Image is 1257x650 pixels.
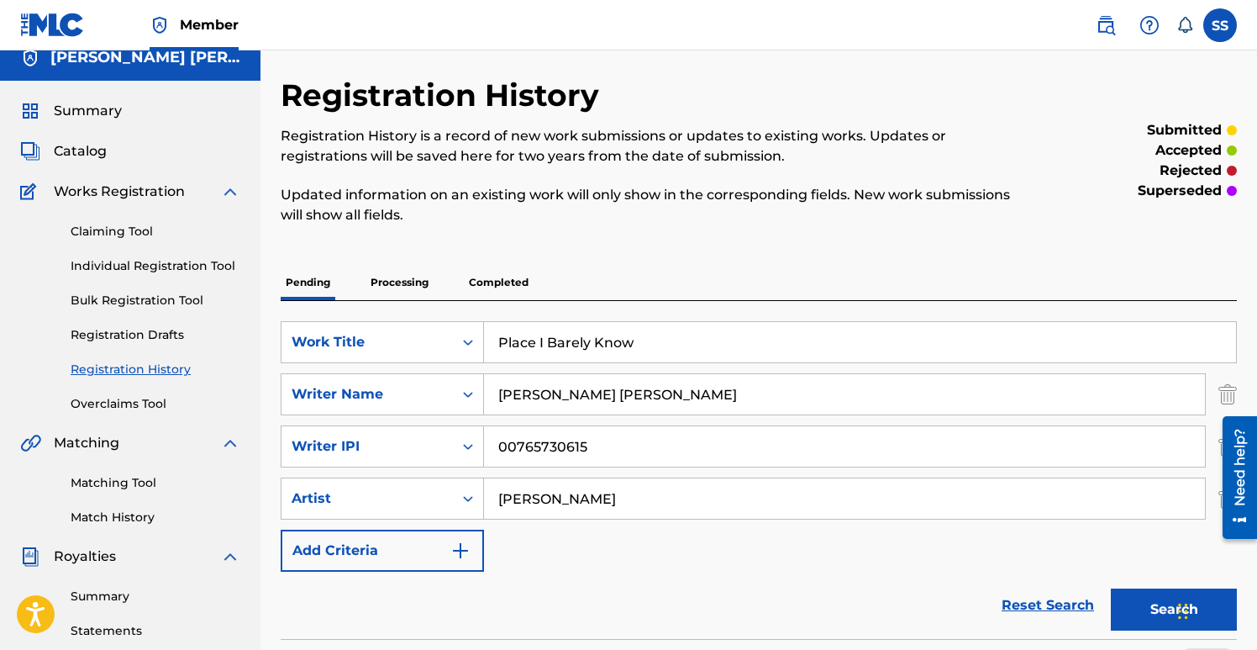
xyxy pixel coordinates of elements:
img: 9d2ae6d4665cec9f34b9.svg [450,541,471,561]
a: Claiming Tool [71,223,240,240]
img: Works Registration [20,182,42,202]
div: Artist [292,489,443,509]
p: Pending [281,265,335,300]
div: User Menu [1203,8,1237,42]
p: submitted [1147,120,1222,140]
a: SummarySummary [20,101,122,121]
h2: Registration History [281,77,607,114]
p: Registration History is a record of new work submissions or updates to existing works. Updates or... [281,126,1017,166]
a: Bulk Registration Tool [71,292,240,309]
img: expand [220,182,240,202]
div: Help [1133,8,1166,42]
img: Summary [20,101,40,121]
a: Matching Tool [71,474,240,492]
img: Delete Criterion [1218,373,1237,415]
div: Writer Name [292,384,443,404]
a: Overclaims Tool [71,395,240,413]
span: Catalog [54,141,107,161]
a: CatalogCatalog [20,141,107,161]
button: Add Criteria [281,530,484,572]
a: Individual Registration Tool [71,257,240,275]
img: Catalog [20,141,40,161]
img: Matching [20,433,41,453]
div: Writer IPI [292,436,443,457]
div: Notifications [1176,17,1193,34]
iframe: Chat Widget [1173,569,1257,650]
img: expand [220,433,240,453]
h5: Scott Anthony Stevens [50,48,240,67]
span: Works Registration [54,182,185,202]
span: Matching [54,433,119,453]
p: Updated information on an existing work will only show in the corresponding fields. New work subm... [281,185,1017,225]
img: expand [220,547,240,567]
form: Search Form [281,321,1237,639]
p: superseded [1138,181,1222,201]
span: Royalties [54,547,116,567]
p: Processing [366,265,434,300]
iframe: Resource Center [1210,409,1257,547]
a: Public Search [1089,8,1123,42]
a: Reset Search [993,587,1102,624]
p: Completed [464,265,534,300]
p: accepted [1155,140,1222,161]
div: Work Title [292,332,443,352]
p: rejected [1160,161,1222,181]
img: search [1096,15,1116,35]
img: Royalties [20,547,40,567]
a: Statements [71,622,240,640]
a: Registration History [71,361,240,378]
span: Summary [54,101,122,121]
span: Member [180,15,239,34]
a: Summary [71,588,240,605]
a: Registration Drafts [71,326,240,344]
img: MLC Logo [20,13,85,37]
img: Top Rightsholder [150,15,170,35]
button: Search [1111,589,1237,631]
div: Drag [1178,586,1188,637]
img: help [1139,15,1160,35]
a: Match History [71,509,240,526]
img: Accounts [20,48,40,68]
